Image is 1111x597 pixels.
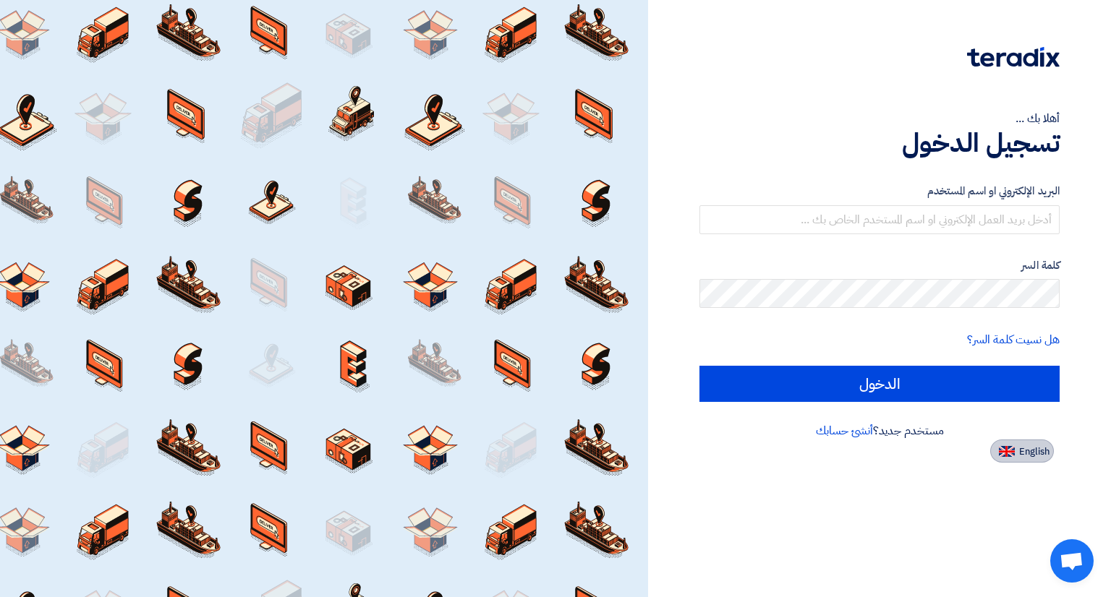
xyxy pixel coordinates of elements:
label: البريد الإلكتروني او اسم المستخدم [699,183,1060,199]
img: en-US.png [999,446,1015,457]
label: كلمة السر [699,257,1060,274]
input: الدخول [699,366,1060,402]
div: أهلا بك ... [699,110,1060,127]
a: دردشة مفتوحة [1050,539,1094,583]
a: أنشئ حسابك [816,422,873,439]
a: هل نسيت كلمة السر؟ [967,331,1060,348]
button: English [990,439,1054,463]
img: Teradix logo [967,47,1060,67]
h1: تسجيل الدخول [699,127,1060,159]
input: أدخل بريد العمل الإلكتروني او اسم المستخدم الخاص بك ... [699,205,1060,234]
span: English [1019,447,1050,457]
div: مستخدم جديد؟ [699,422,1060,439]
